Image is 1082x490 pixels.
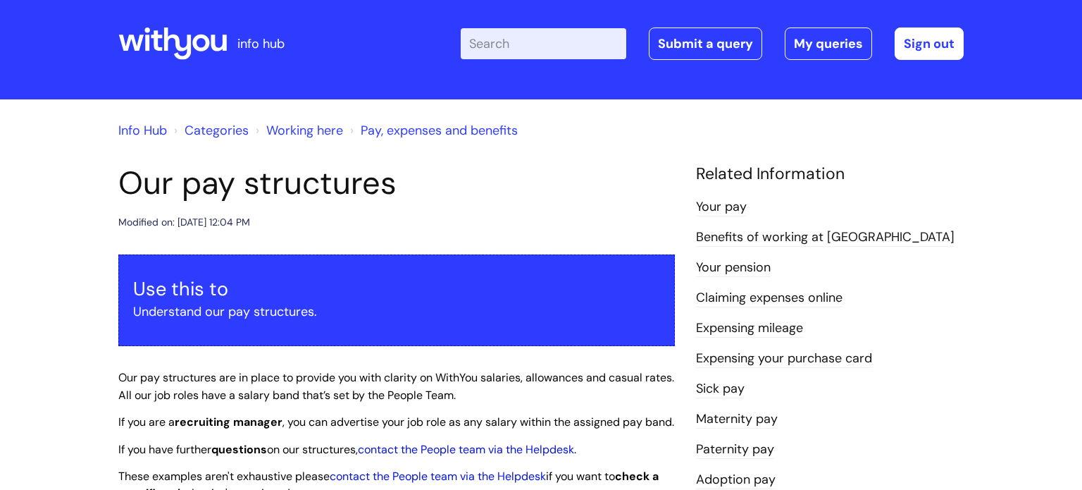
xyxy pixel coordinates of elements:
[118,214,250,231] div: Modified on: [DATE] 12:04 PM
[461,28,626,59] input: Search
[696,350,872,368] a: Expensing your purchase card
[895,27,964,60] a: Sign out
[696,259,771,277] a: Your pension
[170,119,249,142] li: Solution home
[211,442,267,457] strong: questions
[361,122,518,139] a: Pay, expenses and benefits
[118,415,674,429] span: If you are a , you can advertise your job role as any salary within the assigned pay band.
[118,442,576,457] span: If you have further on our structures, .
[696,198,747,216] a: Your pay
[252,119,343,142] li: Working here
[696,441,774,459] a: Paternity pay
[118,122,167,139] a: Info Hub
[133,300,660,323] p: Understand our pay structures.
[785,27,872,60] a: My queries
[696,319,803,338] a: Expensing mileage
[118,164,675,202] h1: Our pay structures
[696,228,954,247] a: Benefits of working at [GEOGRAPHIC_DATA]
[696,289,842,307] a: Claiming expenses online
[237,32,285,55] p: info hub
[649,27,762,60] a: Submit a query
[175,415,282,429] strong: recruiting manager
[696,380,745,398] a: Sick pay
[330,469,546,484] a: contact the People team via the Helpdesk
[358,442,574,457] a: contact the People team via the Helpdesk
[266,122,343,139] a: Working here
[347,119,518,142] li: Pay, expenses and benefits
[696,471,776,489] a: Adoption pay
[133,278,660,300] h3: Use this to
[461,27,964,60] div: | -
[118,370,674,403] span: Our pay structures are in place to provide you with clarity on WithYou salaries, allowances and c...
[696,164,964,184] h4: Related Information
[696,410,778,429] a: Maternity pay
[185,122,249,139] a: Categories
